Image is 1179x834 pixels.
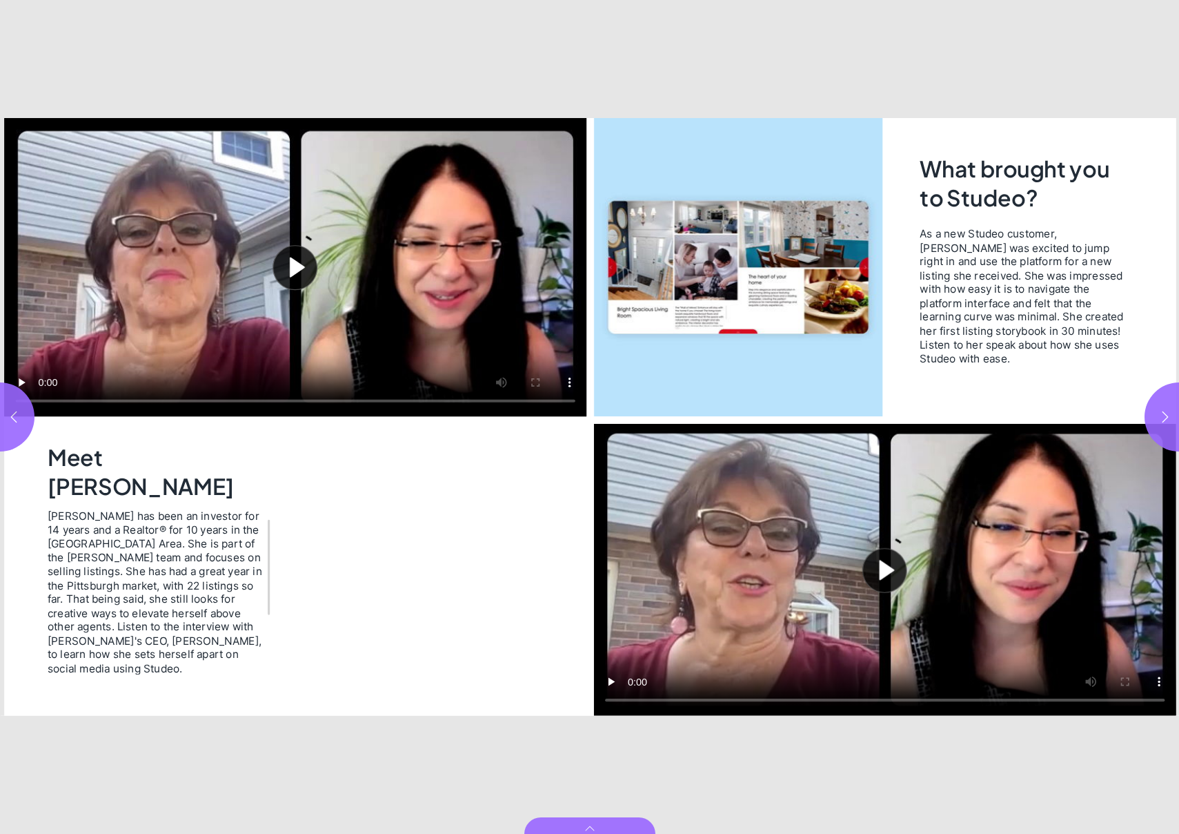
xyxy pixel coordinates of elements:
span: [PERSON_NAME] has been an investor for 14 years and a Realtor® for 10 years in the [GEOGRAPHIC_DA... [47,509,264,675]
h2: What brought you to Studeo? [920,155,1133,216]
h2: Meet [PERSON_NAME] [47,444,267,498]
section: Page 2 [1,118,591,716]
span: As a new Studeo customer, [PERSON_NAME] was excited to jump right in and use the platform for a n... [920,227,1129,366]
